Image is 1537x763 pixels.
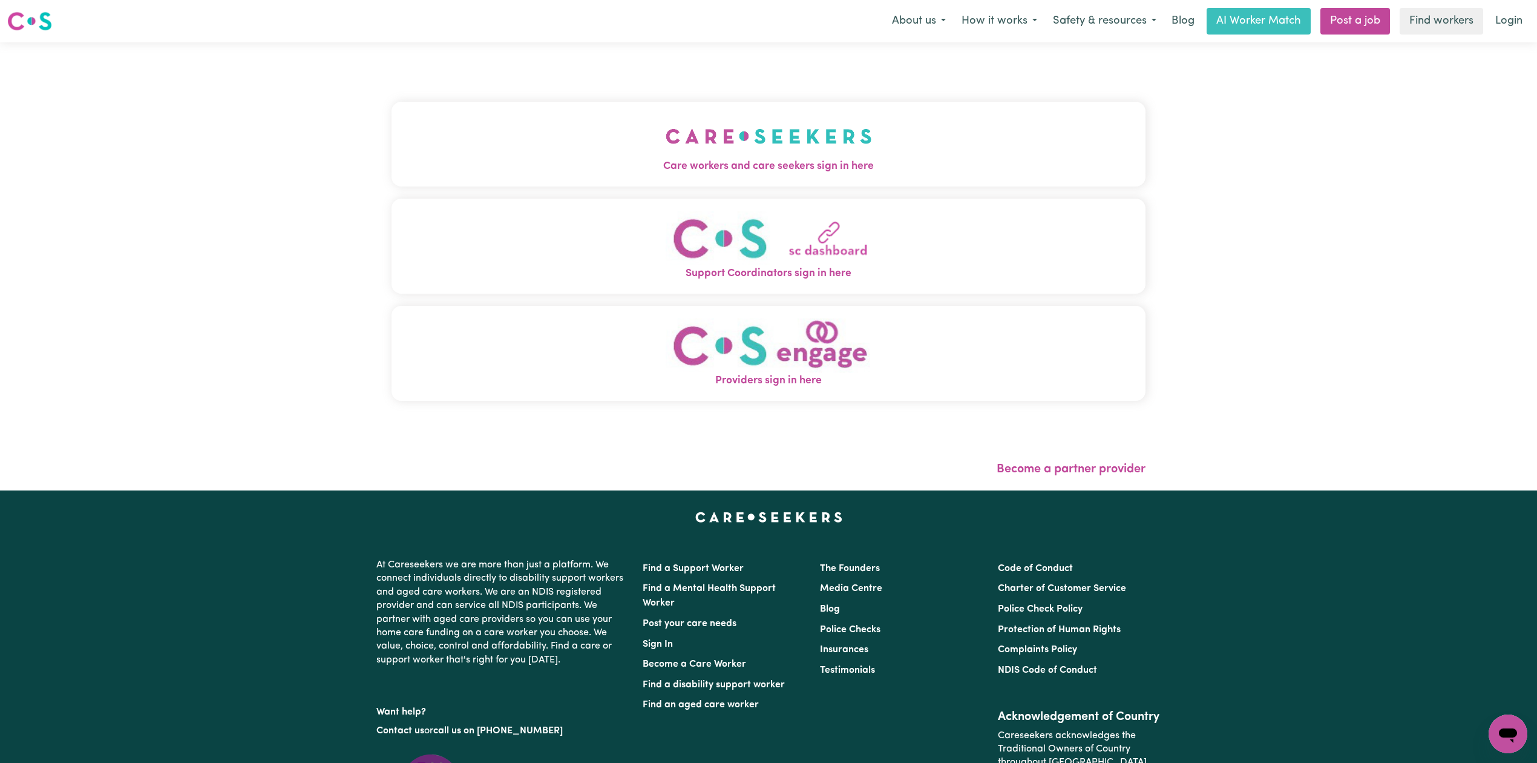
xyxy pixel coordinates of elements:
a: Find a Mental Health Support Worker [643,584,776,608]
a: Complaints Policy [998,645,1077,655]
span: Support Coordinators sign in here [392,266,1145,282]
a: NDIS Code of Conduct [998,666,1097,675]
a: AI Worker Match [1207,8,1311,35]
button: Care workers and care seekers sign in here [392,102,1145,187]
button: How it works [954,8,1045,34]
a: Post your care needs [643,619,736,629]
a: The Founders [820,564,880,573]
span: Care workers and care seekers sign in here [392,159,1145,174]
a: Sign In [643,639,673,649]
a: Protection of Human Rights [998,625,1121,635]
h2: Acknowledgement of Country [998,710,1161,724]
a: Insurances [820,645,868,655]
a: Find an aged care worker [643,700,759,710]
a: Become a Care Worker [643,659,746,669]
p: or [376,719,628,742]
a: Find a Support Worker [643,564,744,573]
button: About us [884,8,954,34]
a: Police Checks [820,625,880,635]
p: At Careseekers we are more than just a platform. We connect individuals directly to disability su... [376,553,628,672]
span: Providers sign in here [392,373,1145,389]
a: Charter of Customer Service [998,584,1126,593]
iframe: Button to launch messaging window [1489,715,1527,753]
a: Find a disability support worker [643,680,785,690]
button: Support Coordinators sign in here [392,199,1145,294]
a: Code of Conduct [998,564,1073,573]
a: Police Check Policy [998,604,1083,614]
a: Blog [1164,8,1202,35]
a: call us on [PHONE_NUMBER] [433,726,563,736]
a: Testimonials [820,666,875,675]
img: Careseekers logo [7,10,52,32]
a: Find workers [1400,8,1483,35]
a: Blog [820,604,840,614]
a: Careseekers logo [7,7,52,35]
p: Want help? [376,701,628,719]
button: Providers sign in here [392,306,1145,401]
button: Safety & resources [1045,8,1164,34]
a: Login [1488,8,1530,35]
a: Careseekers home page [695,512,842,522]
a: Become a partner provider [997,463,1145,475]
a: Media Centre [820,584,882,593]
a: Post a job [1320,8,1390,35]
a: Contact us [376,726,424,736]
